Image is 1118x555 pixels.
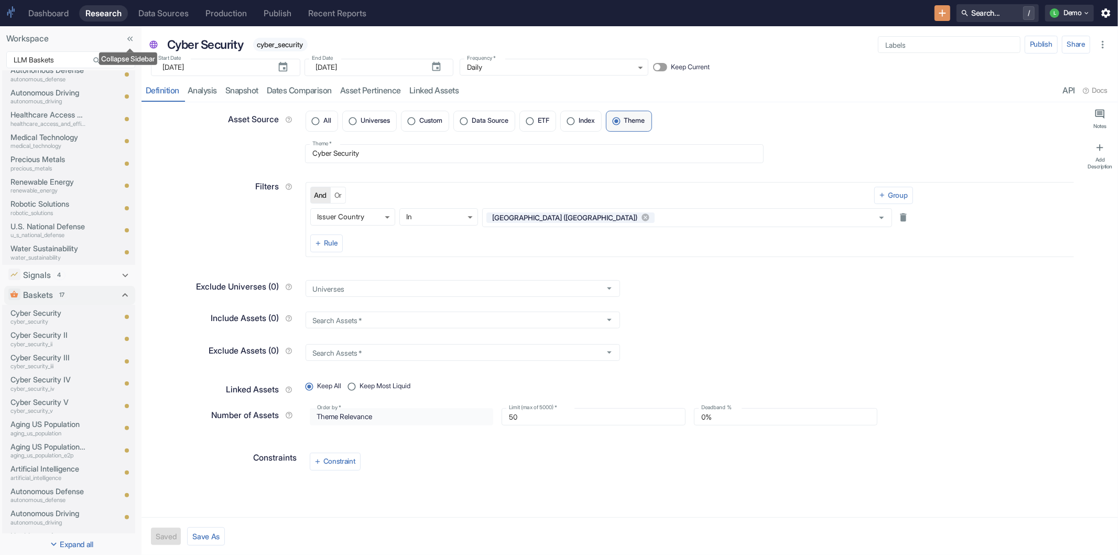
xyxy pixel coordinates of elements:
p: robotic_solutions [10,209,86,218]
p: Aging US Population [10,419,86,430]
label: Theme [312,140,332,148]
p: cyber_security_ii [10,340,86,349]
p: Healthcare Access and Efficiency [10,109,86,121]
a: Water Sustainabilitywater_sustainability [10,243,86,262]
p: Precious Metals [10,154,86,165]
label: Deadband % [701,404,732,412]
button: Share [1062,36,1090,54]
div: LLM Baskets [6,51,135,68]
p: aging_us_population_e2p [10,451,86,460]
p: Artificial Intelligence [10,463,86,475]
a: Aging US Populationaging_us_population [10,419,86,437]
span: ETF [538,118,549,124]
button: LDemo [1045,5,1094,22]
div: Theme Relevance [310,408,494,425]
button: Delete rule [895,209,912,226]
div: Daily [460,59,648,76]
p: Linked Assets [226,383,279,396]
label: Order by [317,404,341,412]
button: Open [875,211,888,225]
div: Production [205,8,247,18]
button: Notes [1084,104,1116,134]
button: Collapse Sidebar [123,31,137,46]
p: cyber_security_iv [10,385,86,393]
a: Cyber Security Vcyber_security_v [10,397,86,415]
p: Water Sustainability [10,243,86,254]
p: Autonomous Driving [10,508,86,519]
a: Recent Reports [302,5,373,22]
p: Autonomous Defense [10,65,86,76]
input: yyyy-mm-dd [162,59,269,76]
p: autonomous_defense [10,75,86,84]
span: 4 [54,271,65,280]
a: Autonomous Defenseautonomous_defense [10,486,86,505]
a: API [1058,80,1079,102]
button: Docs [1079,82,1112,99]
p: Cyber Security III [10,352,86,364]
div: Data Sources [138,8,189,18]
p: Cyber Security [10,307,86,319]
div: Research [85,8,122,18]
div: Definition [146,86,179,96]
button: Open [603,313,616,327]
span: Universes [361,118,390,124]
a: Snapshot [221,80,263,102]
div: Cyber Security [165,33,247,57]
p: Robotic Solutions [10,198,86,210]
span: Keep All [317,381,341,391]
div: Dashboard [28,8,69,18]
p: healthcare_access_and_efficiency [10,120,86,129]
span: Keep Most Liquid [360,381,410,391]
button: Publish [1025,36,1058,54]
div: Publish [264,8,291,18]
div: Collapse Sidebar [99,52,157,65]
span: Data Source [472,118,508,124]
p: artificial_intelligence [10,474,86,483]
span: [GEOGRAPHIC_DATA] ([GEOGRAPHIC_DATA]) [489,213,644,223]
p: Cyber Security IV [10,374,86,386]
a: Autonomous Defenseautonomous_defense [10,65,86,83]
p: Asset Source [228,113,279,126]
p: Cyber Security II [10,329,86,341]
div: Baskets17 [4,286,135,305]
a: Dashboard [22,5,75,22]
p: U.S. National Defense [10,221,86,232]
p: Healthcare Access and Efficiency [10,530,86,542]
p: Filters [255,180,279,193]
label: End Date [312,55,333,62]
button: Constraint [310,453,361,471]
button: Rule [310,234,343,252]
a: Data Sources [132,5,195,22]
div: Recent Reports [308,8,366,18]
a: Medical Technologymedical_technology [10,132,86,151]
a: Healthcare Access and Efficiencyhealthcare_access_and_efficiency [10,530,86,549]
div: resource tabs [142,80,1118,102]
button: Open [603,346,616,359]
p: water_sustainability [10,253,86,262]
div: Add Description [1087,156,1114,169]
p: Constraints [254,452,297,464]
a: Autonomous Drivingautonomous_driving [10,87,86,106]
p: Exclude Assets (0) [209,345,279,357]
p: Exclude Universes (0) [196,281,279,293]
button: Search.../ [957,4,1039,22]
p: precious_metals [10,164,86,173]
a: Cyber Security IVcyber_security_iv [10,374,86,393]
p: Baskets [24,289,53,302]
div: L [1050,8,1059,18]
a: Cyber Security IIcyber_security_ii [10,329,86,348]
a: Aging US Population | E2Paging_us_population_e2p [10,441,86,460]
a: U.S. National Defenseu_s_national_defense [10,221,86,240]
p: Medical Technology [10,132,86,143]
a: Dates Comparison [263,80,336,102]
p: Cyber Security V [10,397,86,408]
p: u_s_national_defense [10,231,86,240]
p: Include Assets (0) [211,312,279,325]
p: autonomous_driving [10,97,86,106]
a: Research [79,5,128,22]
label: Start Date [158,55,181,62]
p: renewable_energy [10,186,86,195]
span: Theme [624,118,645,124]
a: Autonomous Drivingautonomous_driving [10,508,86,527]
a: Production [199,5,253,22]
